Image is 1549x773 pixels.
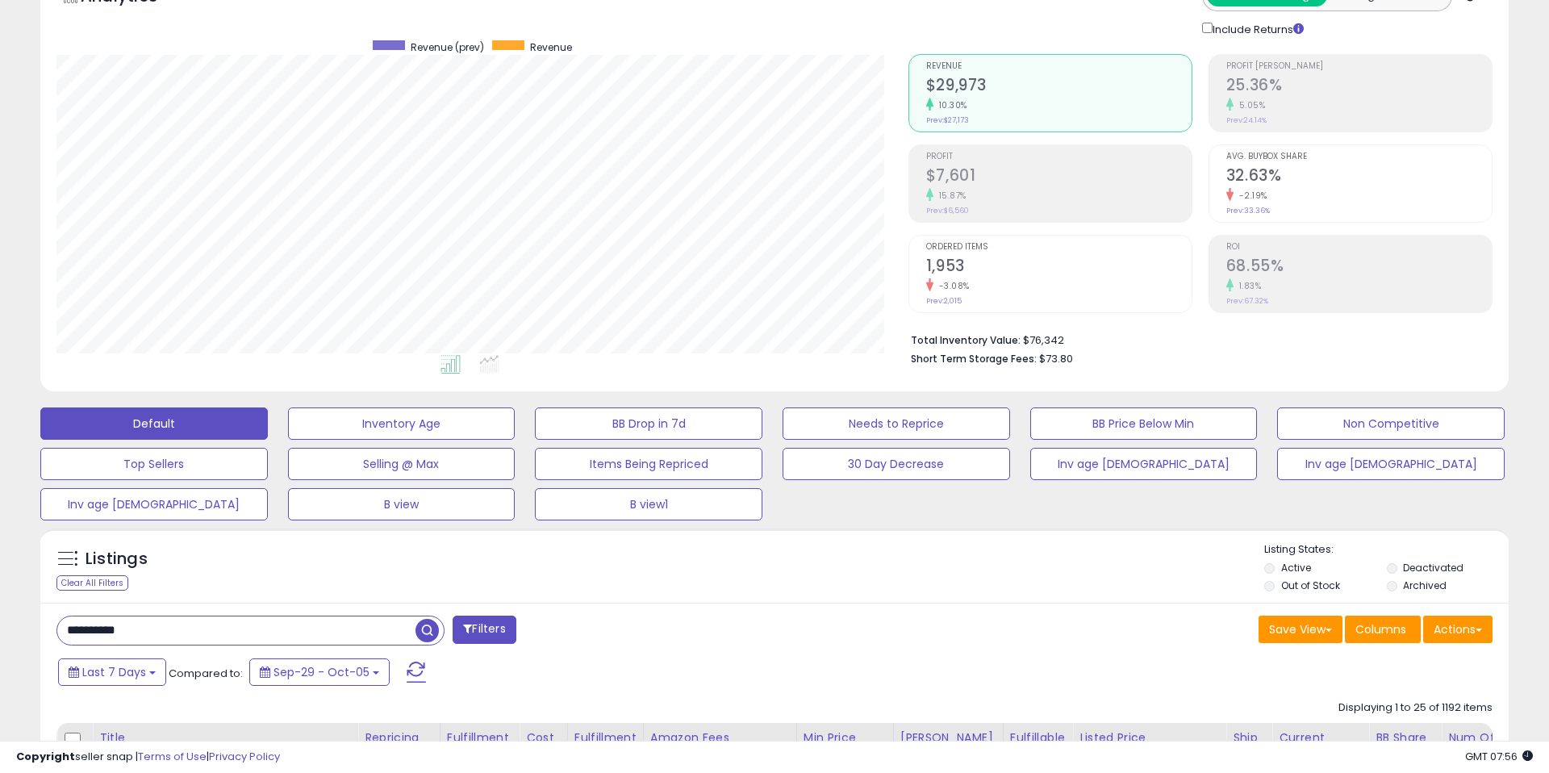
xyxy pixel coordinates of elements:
[530,40,572,54] span: Revenue
[926,243,1192,252] span: Ordered Items
[1234,280,1262,292] small: 1.83%
[86,548,148,570] h5: Listings
[1234,190,1267,202] small: -2.19%
[1281,561,1311,575] label: Active
[169,666,243,681] span: Compared to:
[1190,19,1323,38] div: Include Returns
[783,407,1010,440] button: Needs to Reprice
[58,658,166,686] button: Last 7 Days
[1277,448,1505,480] button: Inv age [DEMOGRAPHIC_DATA]
[783,448,1010,480] button: 30 Day Decrease
[926,296,962,306] small: Prev: 2,015
[535,448,762,480] button: Items Being Repriced
[1338,700,1493,716] div: Displaying 1 to 25 of 1192 items
[926,206,969,215] small: Prev: $6,560
[1030,407,1258,440] button: BB Price Below Min
[273,664,370,680] span: Sep-29 - Oct-05
[926,76,1192,98] h2: $29,973
[933,99,967,111] small: 10.30%
[1465,749,1533,764] span: 2025-10-13 07:56 GMT
[138,749,207,764] a: Terms of Use
[1277,407,1505,440] button: Non Competitive
[1226,166,1492,188] h2: 32.63%
[16,750,280,765] div: seller snap | |
[1030,448,1258,480] button: Inv age [DEMOGRAPHIC_DATA]
[1226,206,1270,215] small: Prev: 33.36%
[411,40,484,54] span: Revenue (prev)
[933,280,970,292] small: -3.08%
[1345,616,1421,643] button: Columns
[1403,561,1463,575] label: Deactivated
[1226,115,1267,125] small: Prev: 24.14%
[1226,153,1492,161] span: Avg. Buybox Share
[926,257,1192,278] h2: 1,953
[56,575,128,591] div: Clear All Filters
[82,664,146,680] span: Last 7 Days
[1226,62,1492,71] span: Profit [PERSON_NAME]
[209,749,280,764] a: Privacy Policy
[911,333,1021,347] b: Total Inventory Value:
[288,448,516,480] button: Selling @ Max
[911,329,1480,349] li: $76,342
[1039,351,1073,366] span: $73.80
[1226,76,1492,98] h2: 25.36%
[1403,579,1447,592] label: Archived
[1423,616,1493,643] button: Actions
[1264,542,1508,558] p: Listing States:
[249,658,390,686] button: Sep-29 - Oct-05
[288,407,516,440] button: Inventory Age
[288,488,516,520] button: B view
[926,115,969,125] small: Prev: $27,173
[1226,257,1492,278] h2: 68.55%
[1226,296,1268,306] small: Prev: 67.32%
[1234,99,1266,111] small: 5.05%
[926,166,1192,188] h2: $7,601
[933,190,967,202] small: 15.87%
[535,488,762,520] button: B view1
[40,448,268,480] button: Top Sellers
[453,616,516,644] button: Filters
[16,749,75,764] strong: Copyright
[1226,243,1492,252] span: ROI
[535,407,762,440] button: BB Drop in 7d
[926,153,1192,161] span: Profit
[1259,616,1342,643] button: Save View
[40,488,268,520] button: Inv age [DEMOGRAPHIC_DATA]
[1355,621,1406,637] span: Columns
[40,407,268,440] button: Default
[911,352,1037,366] b: Short Term Storage Fees:
[1281,579,1340,592] label: Out of Stock
[926,62,1192,71] span: Revenue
